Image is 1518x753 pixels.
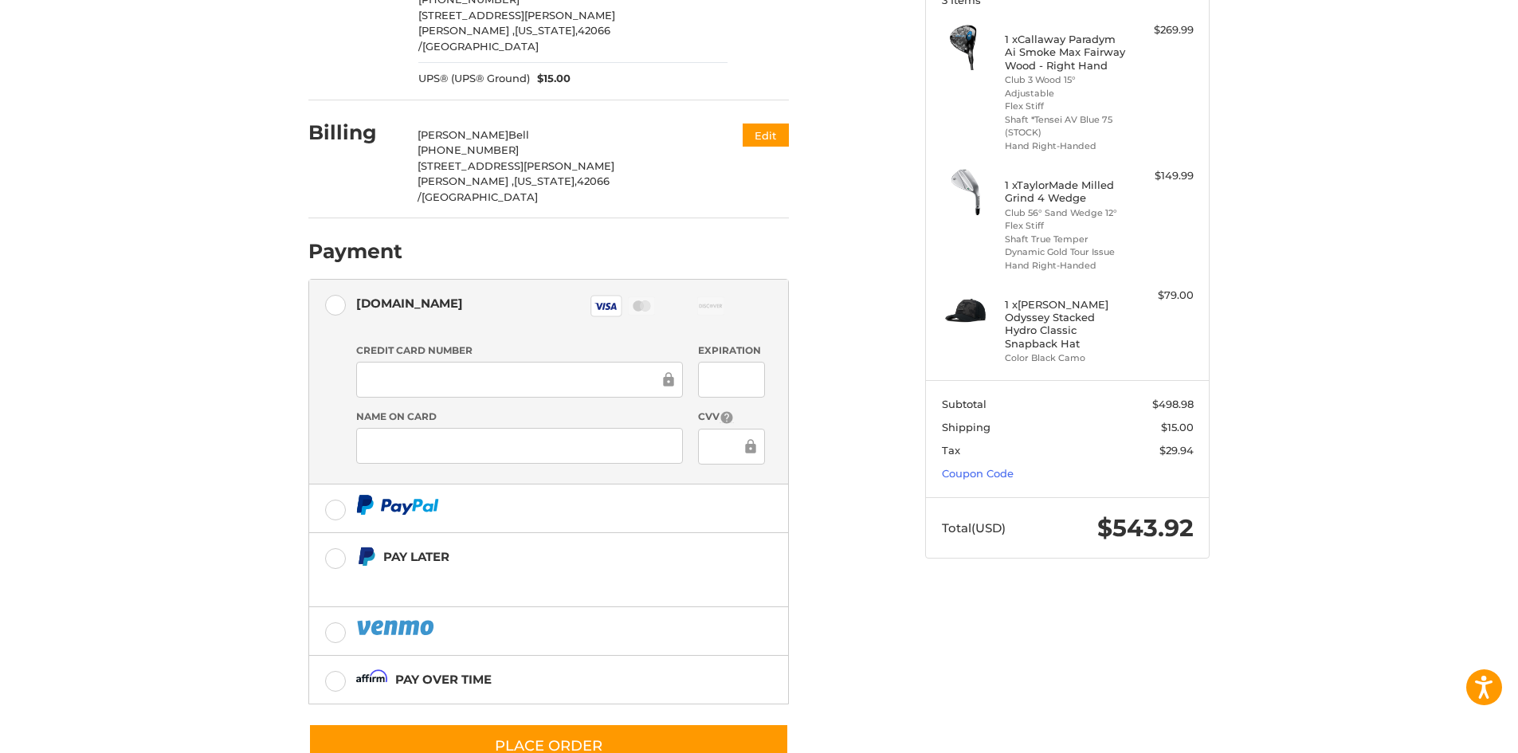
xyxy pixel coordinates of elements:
img: Pay Later icon [356,547,376,567]
span: UPS® (UPS® Ground) [418,71,530,87]
div: Pay over time [395,666,492,692]
span: $15.00 [530,71,571,87]
span: [PHONE_NUMBER] [418,143,519,156]
span: [PERSON_NAME] , [418,175,514,187]
img: Affirm icon [356,669,388,689]
li: Hand Right-Handed [1005,259,1127,273]
img: PayPal icon [356,495,439,515]
li: Shaft *Tensei AV Blue 75 (STOCK) [1005,113,1127,139]
li: Hand Right-Handed [1005,139,1127,153]
label: Expiration [698,343,764,358]
span: [GEOGRAPHIC_DATA] [422,190,538,203]
span: Bell [508,128,529,141]
h4: 1 x Callaway Paradym Ai Smoke Max Fairway Wood - Right Hand [1005,33,1127,72]
div: Pay Later [383,543,688,570]
span: [PERSON_NAME] [418,128,508,141]
button: Edit [743,124,789,147]
span: Shipping [942,421,990,433]
h2: Payment [308,239,402,264]
li: Club 3 Wood 15° Adjustable [1005,73,1127,100]
span: 42066 / [418,24,610,53]
li: Color Black Camo [1005,351,1127,365]
span: $543.92 [1097,513,1194,543]
li: Flex Stiff [1005,219,1127,233]
label: CVV [698,410,764,425]
h4: 1 x [PERSON_NAME] Odyssey Stacked Hydro Classic Snapback Hat [1005,298,1127,350]
span: Subtotal [942,398,987,410]
span: [PERSON_NAME] , [418,24,515,37]
span: 42066 / [418,175,610,203]
div: $269.99 [1131,22,1194,38]
h4: 1 x TaylorMade Milled Grind 4 Wedge [1005,178,1127,205]
span: $29.94 [1159,444,1194,457]
iframe: PayPal Message 1 [356,574,689,587]
span: $498.98 [1152,398,1194,410]
img: PayPal icon [356,618,437,637]
span: $15.00 [1161,421,1194,433]
span: [GEOGRAPHIC_DATA] [422,40,539,53]
label: Name on Card [356,410,683,424]
div: $149.99 [1131,168,1194,184]
span: [US_STATE], [514,175,577,187]
span: [STREET_ADDRESS][PERSON_NAME] [418,159,614,172]
span: Tax [942,444,960,457]
div: [DOMAIN_NAME] [356,290,463,316]
li: Flex Stiff [1005,100,1127,113]
label: Credit Card Number [356,343,683,358]
span: [STREET_ADDRESS][PERSON_NAME] [418,9,615,22]
div: $79.00 [1131,288,1194,304]
span: [US_STATE], [515,24,578,37]
li: Club 56° Sand Wedge 12° [1005,206,1127,220]
h2: Billing [308,120,402,145]
a: Coupon Code [942,467,1014,480]
li: Shaft True Temper Dynamic Gold Tour Issue [1005,233,1127,259]
span: Total (USD) [942,520,1006,535]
